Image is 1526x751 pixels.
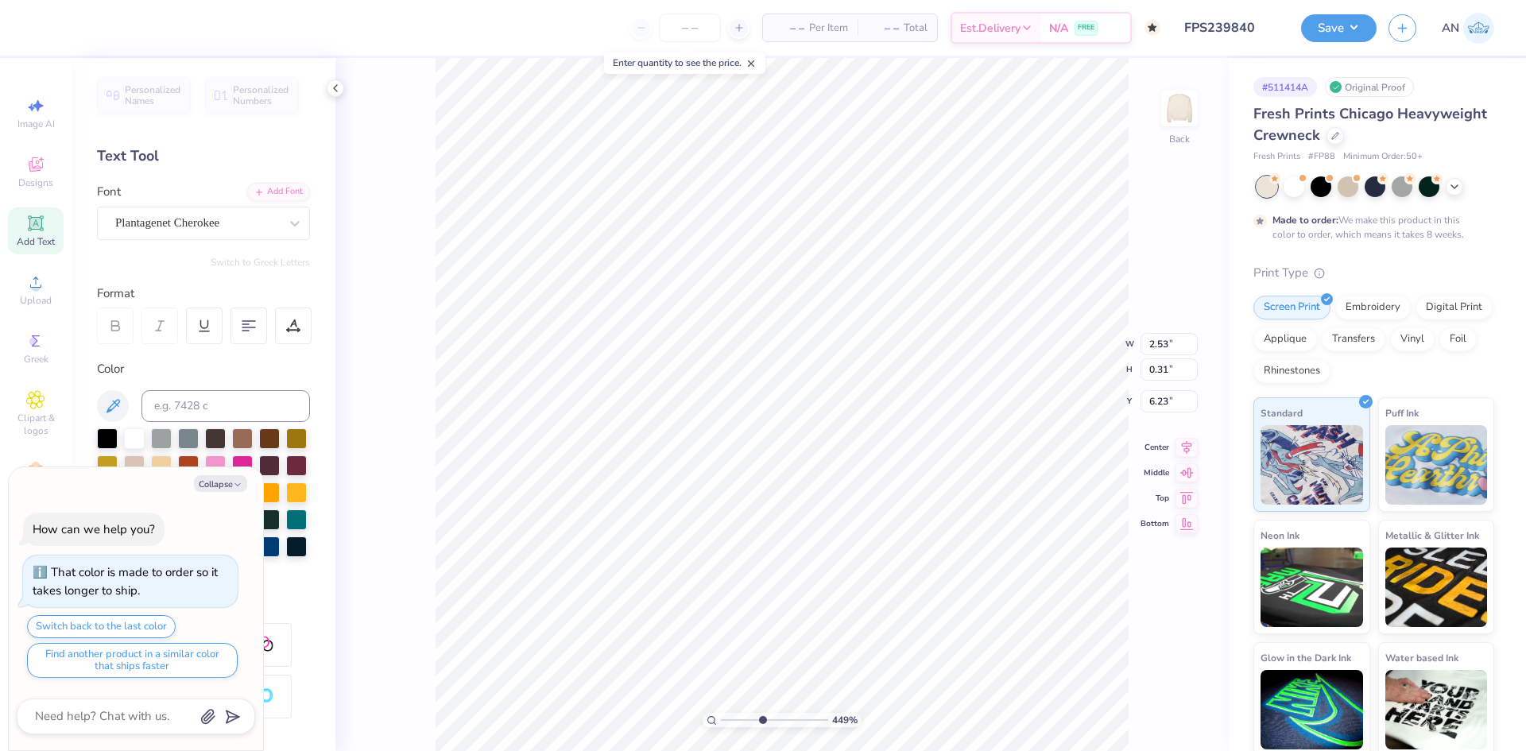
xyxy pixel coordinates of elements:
span: Image AI [17,118,55,130]
div: Color [97,360,310,378]
button: Switch to Greek Letters [211,256,310,269]
span: Neon Ink [1261,527,1299,544]
div: Print Type [1253,264,1494,282]
span: Puff Ink [1385,405,1419,421]
span: Personalized Names [125,84,181,106]
input: Untitled Design [1172,12,1289,44]
span: Standard [1261,405,1303,421]
img: Water based Ink [1385,670,1488,749]
span: Total [904,20,928,37]
img: Metallic & Glitter Ink [1385,548,1488,627]
a: AN [1442,13,1494,44]
img: Standard [1261,425,1363,505]
img: Arlo Noche [1463,13,1494,44]
div: Screen Print [1253,296,1330,319]
strong: Made to order: [1272,214,1338,226]
span: Water based Ink [1385,649,1458,666]
div: How can we help you? [33,521,155,537]
img: Neon Ink [1261,548,1363,627]
span: Personalized Numbers [233,84,289,106]
span: Upload [20,294,52,307]
span: AN [1442,19,1459,37]
span: Designs [18,176,53,189]
div: # 511414A [1253,77,1317,97]
input: e.g. 7428 c [141,390,310,422]
div: Embroidery [1335,296,1411,319]
span: 449 % [832,713,858,727]
span: – – [867,20,899,37]
div: Enter quantity to see the price. [604,52,765,74]
img: Back [1164,92,1195,124]
button: Collapse [194,475,247,492]
span: Middle [1141,467,1169,478]
div: That color is made to order so it takes longer to ship. [33,564,218,598]
span: N/A [1049,20,1068,37]
span: Est. Delivery [960,20,1021,37]
span: Add Text [17,235,55,248]
span: Metallic & Glitter Ink [1385,527,1479,544]
img: Glow in the Dark Ink [1261,670,1363,749]
span: Greek [24,353,48,366]
span: Clipart & logos [8,412,64,437]
div: Rhinestones [1253,359,1330,383]
span: Minimum Order: 50 + [1343,150,1423,164]
span: Fresh Prints Chicago Heavyweight Crewneck [1253,104,1487,145]
button: Find another product in a similar color that ships faster [27,643,238,678]
div: Foil [1439,327,1477,351]
span: FREE [1078,22,1094,33]
button: Switch back to the last color [27,615,176,638]
input: – – [659,14,721,42]
span: Per Item [809,20,848,37]
span: – – [773,20,804,37]
div: Text Tool [97,145,310,167]
div: Applique [1253,327,1317,351]
div: Original Proof [1325,77,1414,97]
span: Fresh Prints [1253,150,1300,164]
span: Glow in the Dark Ink [1261,649,1351,666]
span: Bottom [1141,518,1169,529]
span: Center [1141,442,1169,453]
img: Puff Ink [1385,425,1488,505]
div: Add Font [247,183,310,201]
div: We make this product in this color to order, which means it takes 8 weeks. [1272,213,1468,242]
button: Save [1301,14,1377,42]
div: Format [97,285,312,303]
div: Transfers [1322,327,1385,351]
div: Vinyl [1390,327,1435,351]
div: Back [1169,132,1190,146]
div: Digital Print [1416,296,1493,319]
label: Font [97,183,121,201]
span: Top [1141,493,1169,504]
span: # FP88 [1308,150,1335,164]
